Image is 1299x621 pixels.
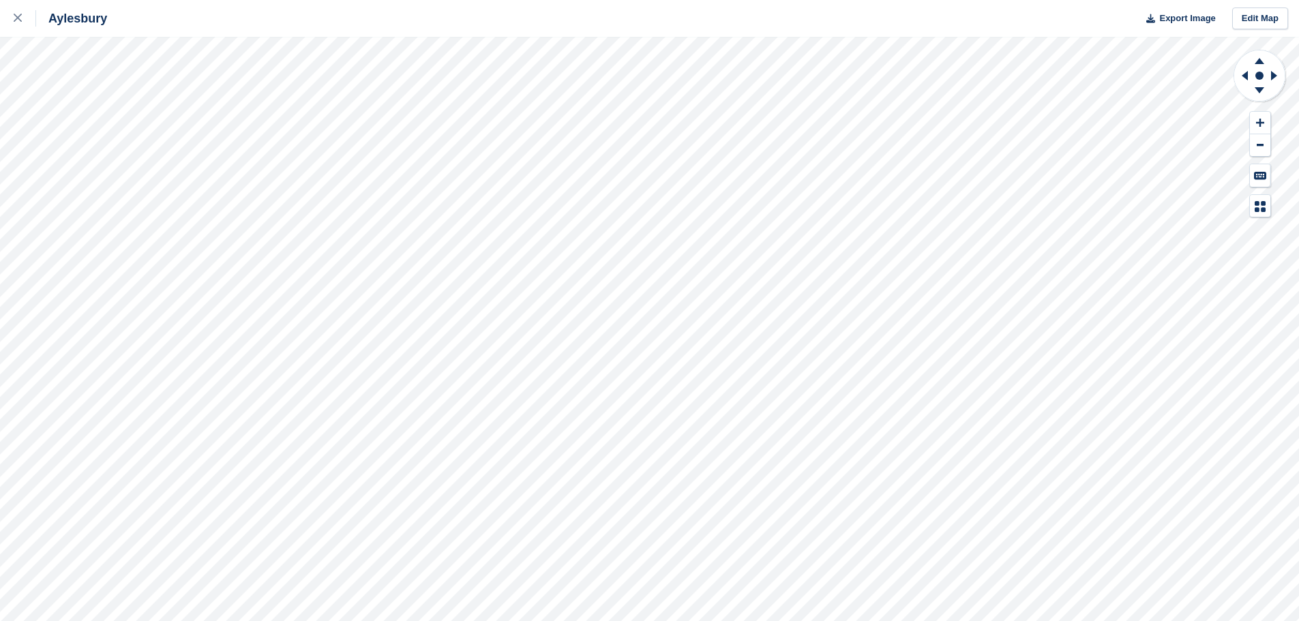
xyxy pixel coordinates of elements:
button: Zoom Out [1250,134,1270,157]
div: Aylesbury [36,10,107,27]
span: Export Image [1159,12,1215,25]
a: Edit Map [1232,7,1288,30]
button: Export Image [1138,7,1216,30]
button: Map Legend [1250,195,1270,217]
button: Keyboard Shortcuts [1250,164,1270,187]
button: Zoom In [1250,112,1270,134]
